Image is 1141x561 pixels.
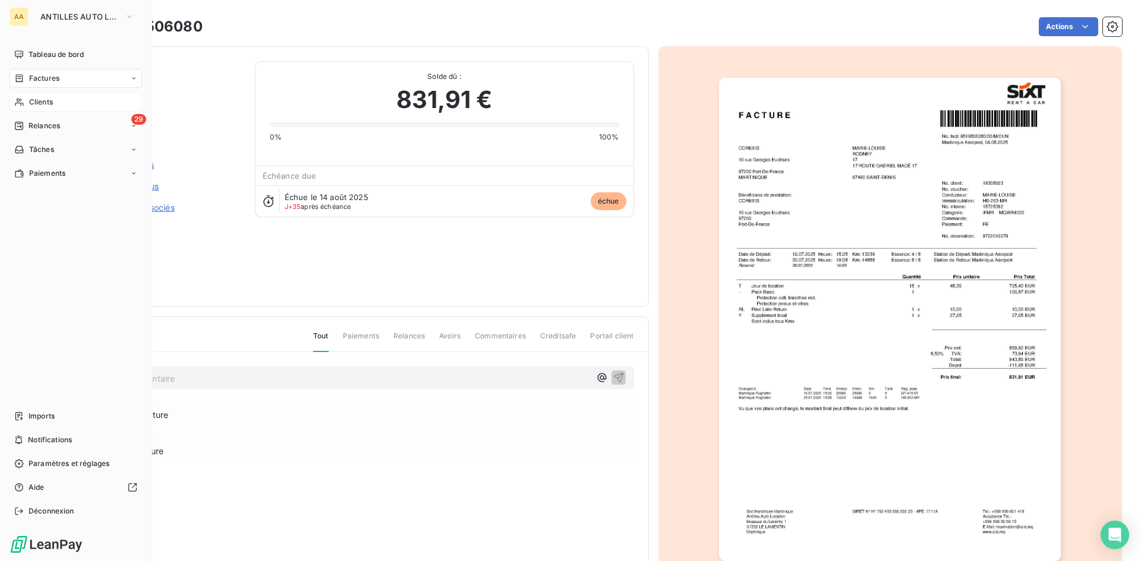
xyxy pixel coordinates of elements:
[29,97,53,107] span: Clients
[599,132,619,142] span: 100%
[29,73,59,84] span: Factures
[29,458,109,469] span: Paramètres et réglages
[1039,17,1098,36] button: Actions
[343,331,379,351] span: Paiements
[1101,521,1129,549] div: Open Intercom Messenger
[270,132,282,142] span: 0%
[270,71,619,82] span: Solde dû :
[285,192,368,202] span: Échue le 14 août 2025
[29,144,54,155] span: Tâches
[29,482,45,493] span: Aide
[313,331,329,352] span: Tout
[28,435,72,445] span: Notifications
[40,12,120,21] span: ANTILLES AUTO LOCATION
[29,121,60,131] span: Relances
[590,331,633,351] span: Portail client
[396,82,492,118] span: 831,91 €
[719,78,1061,561] img: invoice_thumbnail
[475,331,526,351] span: Commentaires
[29,506,74,516] span: Déconnexion
[10,535,83,554] img: Logo LeanPay
[263,171,317,180] span: Échéance due
[285,202,301,211] span: J+35
[10,478,142,497] a: Aide
[393,331,425,351] span: Relances
[93,75,241,85] span: 9COREXIS
[591,192,626,210] span: échue
[29,168,65,179] span: Paiements
[29,411,55,421] span: Imports
[439,331,461,351] span: Avoirs
[10,7,29,26] div: AA
[29,49,84,60] span: Tableau de bord
[540,331,576,351] span: Creditsafe
[111,16,203,37] h3: 9519506080
[285,203,351,210] span: après échéance
[131,114,146,125] span: 29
